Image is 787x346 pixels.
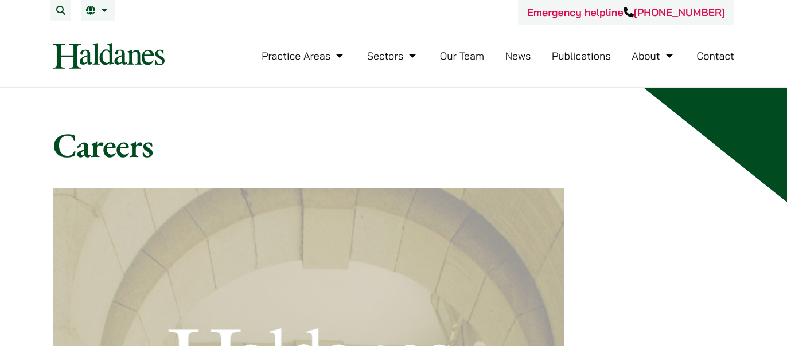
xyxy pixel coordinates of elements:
[696,49,734,62] a: Contact
[367,49,419,62] a: Sectors
[440,49,484,62] a: Our Team
[527,6,725,19] a: Emergency helpline[PHONE_NUMBER]
[86,6,111,15] a: EN
[505,49,531,62] a: News
[53,43,165,69] img: Logo of Haldanes
[552,49,611,62] a: Publications
[262,49,346,62] a: Practice Areas
[53,124,734,166] h1: Careers
[632,49,675,62] a: About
